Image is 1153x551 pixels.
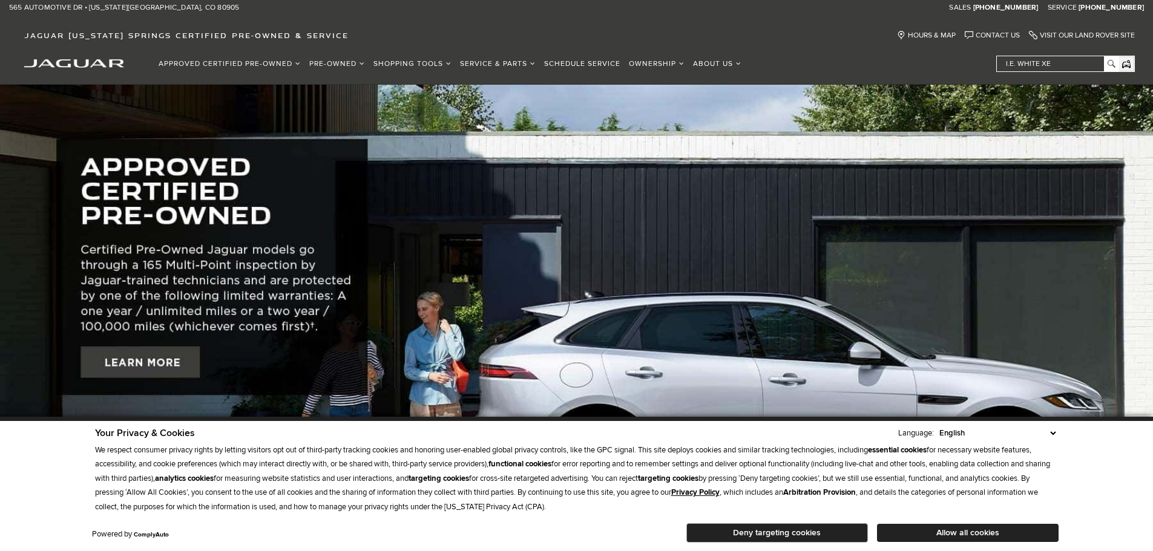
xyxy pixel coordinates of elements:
a: Service & Parts [456,53,540,74]
strong: Arbitration Provision [783,487,856,497]
div: Language: [898,429,934,437]
a: Contact Us [965,31,1020,40]
button: Deny targeting cookies [686,523,868,543]
a: Approved Certified Pre-Owned [154,53,305,74]
a: [PHONE_NUMBER] [1079,3,1144,13]
a: Shopping Tools [369,53,456,74]
a: Pre-Owned [305,53,369,74]
a: Schedule Service [540,53,625,74]
div: Powered by [92,530,169,538]
strong: targeting cookies [409,474,469,483]
p: We respect consumer privacy rights by letting visitors opt out of third-party tracking cookies an... [95,443,1059,514]
a: 565 Automotive Dr • [US_STATE][GEOGRAPHIC_DATA], CO 80905 [9,3,239,13]
a: Ownership [625,53,689,74]
img: Jaguar [24,59,124,68]
strong: essential cookies [868,445,927,455]
a: Jaguar [US_STATE] Springs Certified Pre-Owned & Service [18,31,355,40]
nav: Main Navigation [154,53,746,74]
strong: functional cookies [488,459,551,469]
strong: targeting cookies [638,474,698,483]
strong: analytics cookies [155,474,214,483]
a: jaguar [24,57,124,68]
a: Privacy Policy [671,487,720,497]
button: Allow all cookies [877,524,1059,542]
input: i.e. White XE [997,56,1118,71]
span: Sales [949,3,971,12]
span: Jaguar [US_STATE] Springs Certified Pre-Owned & Service [24,31,349,40]
span: Service [1048,3,1077,12]
a: Visit Our Land Rover Site [1029,31,1135,40]
a: [PHONE_NUMBER] [973,3,1039,13]
a: ComplyAuto [134,531,169,538]
a: About Us [689,53,746,74]
a: Hours & Map [897,31,956,40]
span: Your Privacy & Cookies [95,427,195,439]
select: Language Select [936,427,1059,439]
